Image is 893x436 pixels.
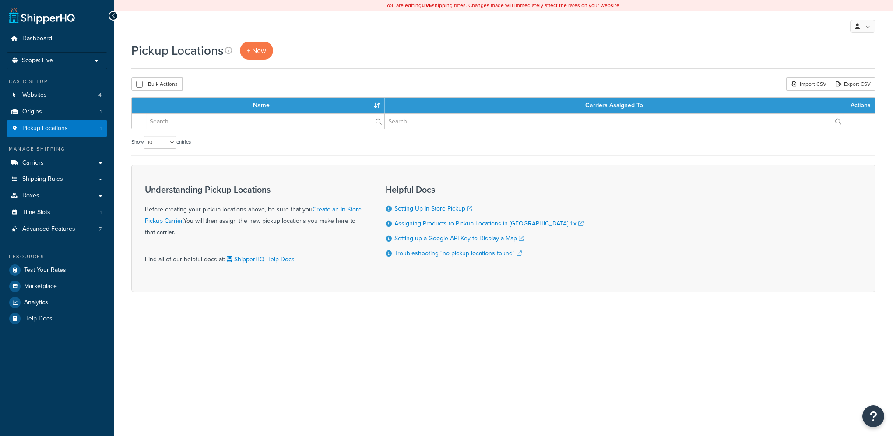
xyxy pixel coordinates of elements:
h3: Helpful Docs [386,185,584,194]
div: Find all of our helpful docs at: [145,247,364,265]
span: Scope: Live [22,57,53,64]
a: Setting Up In-Store Pickup [394,204,472,213]
li: Origins [7,104,107,120]
label: Show entries [131,136,191,149]
input: Search [385,114,844,129]
input: Search [146,114,384,129]
span: + New [247,46,266,56]
div: Resources [7,253,107,260]
li: Websites [7,87,107,103]
span: Boxes [22,192,39,200]
a: Shipping Rules [7,171,107,187]
li: Advanced Features [7,221,107,237]
span: Origins [22,108,42,116]
span: Advanced Features [22,225,75,233]
a: Setting up a Google API Key to Display a Map [394,234,524,243]
a: ShipperHQ Help Docs [225,255,295,264]
span: Time Slots [22,209,50,216]
span: Shipping Rules [22,176,63,183]
div: Import CSV [786,77,831,91]
li: Pickup Locations [7,120,107,137]
a: Websites 4 [7,87,107,103]
div: Manage Shipping [7,145,107,153]
li: Time Slots [7,204,107,221]
div: Basic Setup [7,78,107,85]
th: Name [146,98,385,113]
span: Dashboard [22,35,52,42]
span: 1 [100,108,102,116]
a: Time Slots 1 [7,204,107,221]
a: Dashboard [7,31,107,47]
a: Pickup Locations 1 [7,120,107,137]
a: Test Your Rates [7,262,107,278]
a: Export CSV [831,77,875,91]
b: LIVE [422,1,432,9]
div: Before creating your pickup locations above, be sure that you You will then assign the new pickup... [145,185,364,238]
a: Carriers [7,155,107,171]
th: Carriers Assigned To [385,98,844,113]
span: 1 [100,209,102,216]
a: Origins 1 [7,104,107,120]
span: Help Docs [24,315,53,323]
a: Advanced Features 7 [7,221,107,237]
a: Assigning Products to Pickup Locations in [GEOGRAPHIC_DATA] 1.x [394,219,584,228]
span: Carriers [22,159,44,167]
h1: Pickup Locations [131,42,224,59]
span: Pickup Locations [22,125,68,132]
a: ShipperHQ Home [9,7,75,24]
span: 4 [98,91,102,99]
span: Analytics [24,299,48,306]
select: Showentries [144,136,176,149]
a: Help Docs [7,311,107,327]
button: Bulk Actions [131,77,183,91]
h3: Understanding Pickup Locations [145,185,364,194]
a: Boxes [7,188,107,204]
a: Troubleshooting "no pickup locations found" [394,249,522,258]
a: Analytics [7,295,107,310]
a: + New [240,42,273,60]
span: 7 [99,225,102,233]
span: Test Your Rates [24,267,66,274]
a: Marketplace [7,278,107,294]
span: 1 [100,125,102,132]
span: Marketplace [24,283,57,290]
button: Open Resource Center [862,405,884,427]
th: Actions [844,98,875,113]
span: Websites [22,91,47,99]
